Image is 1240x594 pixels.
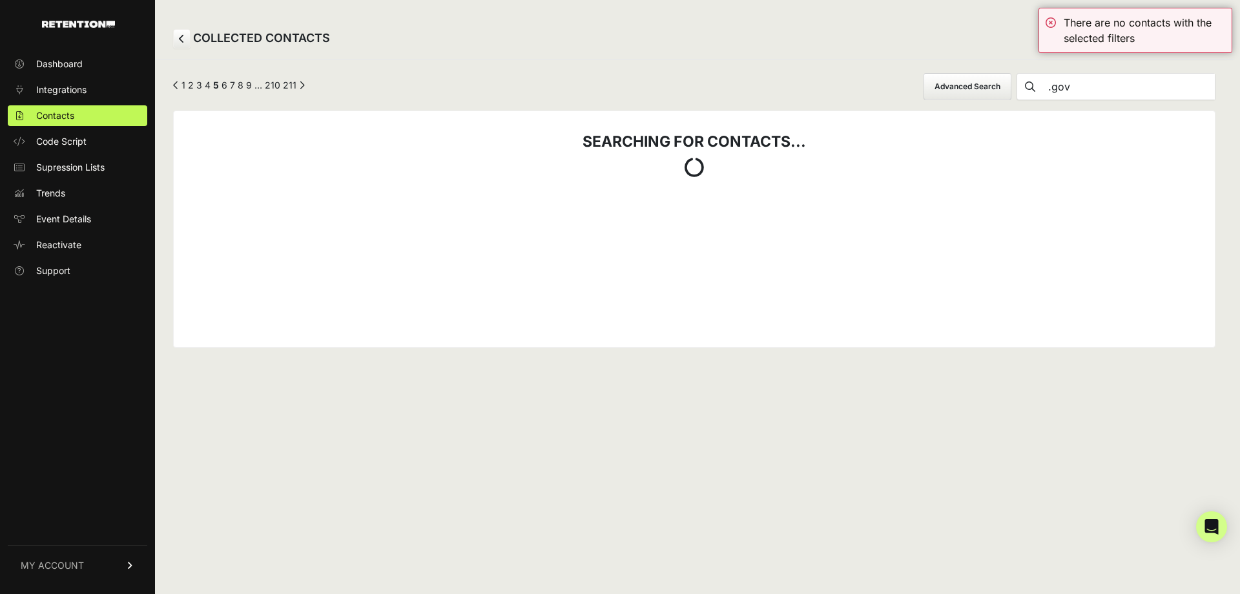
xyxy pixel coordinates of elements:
[265,80,280,90] a: Page 210
[213,80,219,90] em: Page 5
[8,54,147,74] a: Dashboard
[42,21,115,28] img: Retention.com
[8,235,147,255] a: Reactivate
[8,105,147,126] a: Contacts
[36,239,81,251] span: Reactivate
[181,80,185,90] a: Page 1
[238,80,243,90] a: Page 8
[924,73,1011,100] button: Advanced Search
[205,80,211,90] a: Page 4
[8,546,147,585] a: MY ACCOUNT
[8,183,147,204] a: Trends
[36,58,83,70] span: Dashboard
[283,80,296,90] a: Page 211
[1064,64,1225,95] div: There are no contacts with the selected filters
[254,80,262,90] span: …
[1196,511,1227,542] div: Open Intercom Messenger
[36,109,74,122] span: Contacts
[583,133,806,151] strong: SEARCHING FOR CONTACTS...
[188,80,194,90] a: Page 2
[1064,15,1225,46] div: There are no contacts with the selected filters
[36,264,70,277] span: Support
[8,260,147,281] a: Support
[173,29,330,48] h2: COLLECTED CONTACTS
[21,559,84,572] span: MY ACCOUNT
[36,161,105,174] span: Supression Lists
[173,79,305,95] div: Pagination
[36,135,87,148] span: Code Script
[196,80,202,90] a: Page 3
[222,80,227,90] a: Page 6
[8,157,147,178] a: Supression Lists
[8,209,147,229] a: Event Details
[36,83,87,96] span: Integrations
[246,80,252,90] a: Page 9
[8,131,147,152] a: Code Script
[230,80,235,90] a: Page 7
[8,80,147,100] a: Integrations
[36,187,65,200] span: Trends
[36,213,91,226] span: Event Details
